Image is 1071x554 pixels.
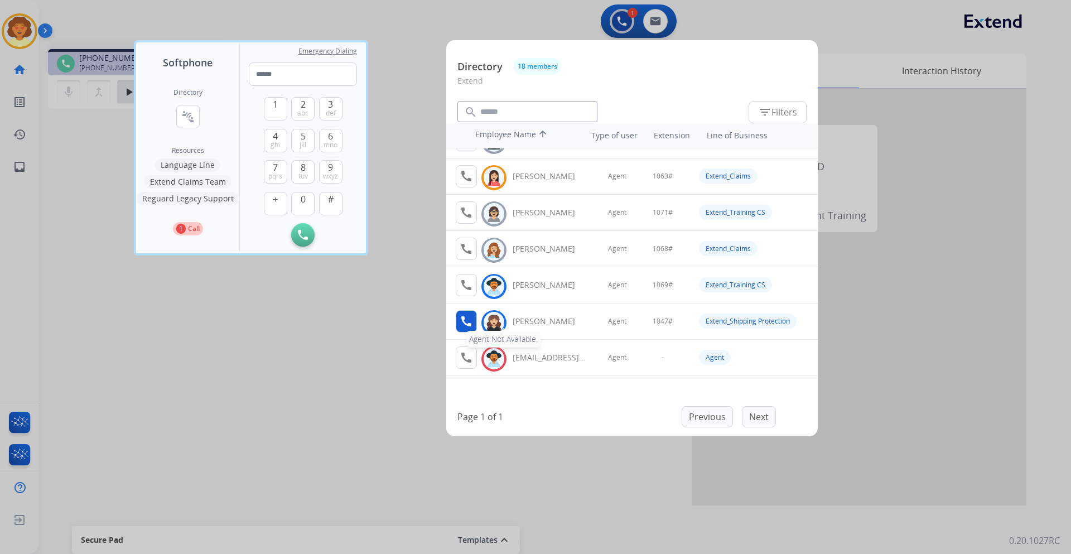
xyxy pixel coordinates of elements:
[163,55,213,70] span: Softphone
[699,205,772,220] div: Extend_Training CS
[513,243,587,254] div: [PERSON_NAME]
[513,352,587,363] div: [EMAIL_ADDRESS][DOMAIN_NAME]
[298,230,308,240] img: call-button
[319,160,342,184] button: 9wxyz
[758,105,771,119] mat-icon: filter_list
[608,281,626,290] span: Agent
[271,141,280,150] span: ghi
[466,331,541,348] div: Agent Not Available.
[319,192,342,215] button: #
[324,141,337,150] span: mno
[460,206,473,219] mat-icon: call
[273,192,278,206] span: +
[486,205,502,223] img: avatar
[264,192,287,215] button: +
[460,278,473,292] mat-icon: call
[457,59,503,74] p: Directory
[699,277,772,292] div: Extend_Training CS
[328,98,333,111] span: 3
[273,129,278,143] span: 4
[291,160,315,184] button: 8tuv
[460,242,473,256] mat-icon: call
[456,310,477,333] button: Agent Not Available.
[291,129,315,152] button: 5jkl
[608,244,626,253] span: Agent
[188,224,200,234] p: Call
[486,350,502,368] img: avatar
[319,97,342,121] button: 3def
[173,88,202,97] h2: Directory
[264,129,287,152] button: 4ghi
[470,123,570,148] th: Employee Name
[699,168,758,184] div: Extend_Claims
[328,192,334,206] span: #
[648,124,696,147] th: Extension
[608,317,626,326] span: Agent
[323,172,338,181] span: wxyz
[608,172,626,181] span: Agent
[172,146,204,155] span: Resources
[488,410,496,423] p: of
[176,224,186,234] p: 1
[264,160,287,184] button: 7pqrs
[653,317,673,326] span: 1047#
[297,109,308,118] span: abc
[608,208,626,217] span: Agent
[326,109,336,118] span: def
[699,241,758,256] div: Extend_Claims
[457,75,807,95] p: Extend
[301,192,306,206] span: 0
[457,410,478,423] p: Page
[300,141,306,150] span: jkl
[749,101,807,123] button: Filters
[758,105,797,119] span: Filters
[319,129,342,152] button: 6mno
[291,97,315,121] button: 2abc
[513,171,587,182] div: [PERSON_NAME]
[460,170,473,183] mat-icon: call
[486,278,502,295] img: avatar
[298,172,308,181] span: tuv
[576,124,643,147] th: Type of user
[653,208,673,217] span: 1071#
[514,58,561,75] button: 18 members
[653,172,673,181] span: 1063#
[137,192,239,205] button: Reguard Legacy Support
[155,158,220,172] button: Language Line
[264,97,287,121] button: 1
[1009,534,1060,547] p: 0.20.1027RC
[460,315,473,328] mat-icon: call
[301,98,306,111] span: 2
[301,129,306,143] span: 5
[513,207,587,218] div: [PERSON_NAME]
[464,105,477,119] mat-icon: search
[653,244,673,253] span: 1068#
[699,350,731,365] div: Agent
[701,124,812,147] th: Line of Business
[608,353,626,362] span: Agent
[291,192,315,215] button: 0
[536,129,549,142] mat-icon: arrow_upward
[298,47,357,56] span: Emergency Dialing
[328,161,333,174] span: 9
[699,314,797,329] div: Extend_Shipping Protection
[513,316,587,327] div: [PERSON_NAME]
[181,110,195,123] mat-icon: connect_without_contact
[486,314,502,331] img: avatar
[273,98,278,111] span: 1
[301,161,306,174] span: 8
[328,129,333,143] span: 6
[173,222,203,235] button: 1Call
[273,161,278,174] span: 7
[460,351,473,364] mat-icon: call
[513,280,587,291] div: [PERSON_NAME]
[486,242,502,259] img: avatar
[662,353,664,362] span: -
[653,281,673,290] span: 1069#
[144,175,231,189] button: Extend Claims Team
[486,169,502,186] img: avatar
[268,172,282,181] span: pqrs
